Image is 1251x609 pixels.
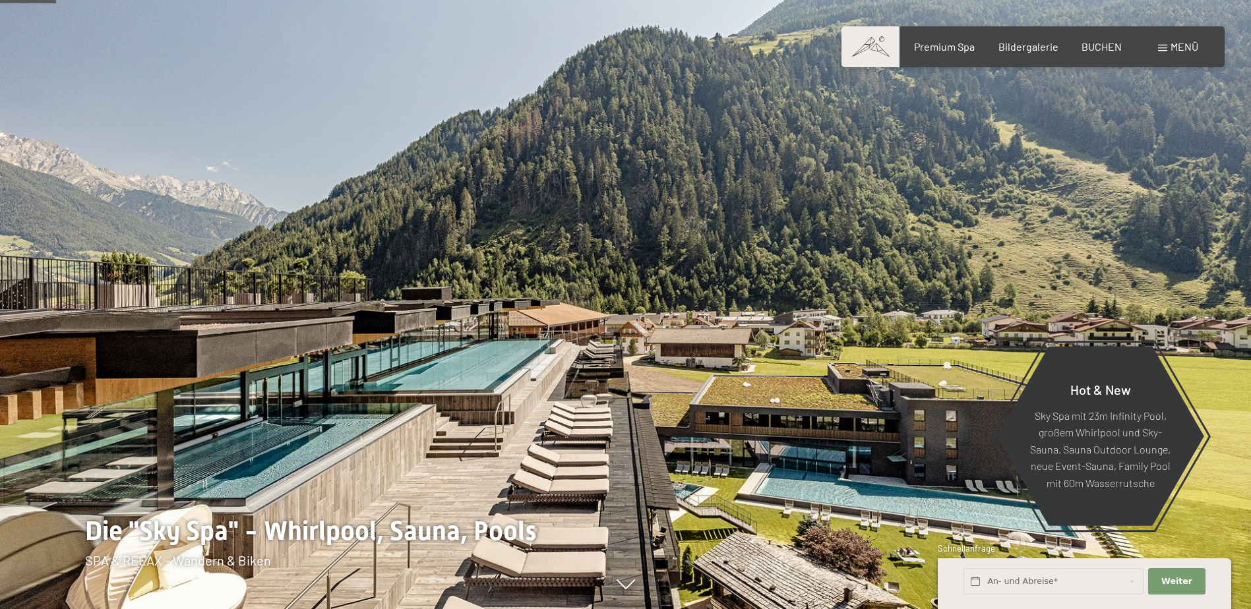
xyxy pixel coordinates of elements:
span: Schnellanfrage [938,543,995,554]
span: Menü [1171,40,1198,53]
button: Weiter [1148,568,1205,595]
a: Hot & New Sky Spa mit 23m Infinity Pool, großem Whirlpool und Sky-Sauna, Sauna Outdoor Lounge, ne... [996,345,1205,527]
span: Hot & New [1070,381,1131,397]
p: Sky Spa mit 23m Infinity Pool, großem Whirlpool und Sky-Sauna, Sauna Outdoor Lounge, neue Event-S... [1029,407,1172,491]
a: BUCHEN [1082,40,1122,53]
a: Premium Spa [914,40,975,53]
span: Weiter [1161,575,1192,587]
a: Bildergalerie [998,40,1058,53]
